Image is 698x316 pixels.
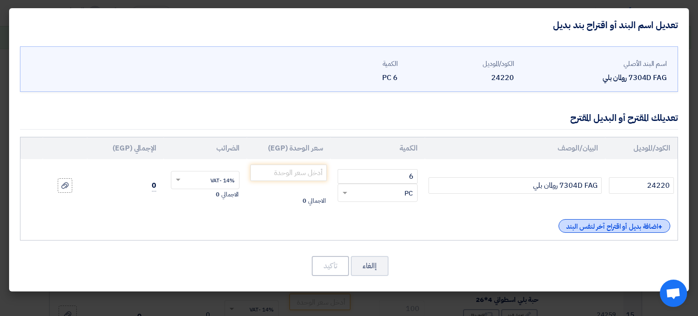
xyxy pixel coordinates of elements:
[308,196,325,206] span: الاجمالي
[87,137,164,159] th: الإجمالي (EGP)
[404,188,413,199] span: PC
[221,190,239,199] span: الاجمالي
[247,137,330,159] th: سعر الوحدة (EGP)
[216,190,219,199] span: 0
[250,165,326,181] input: أدخل سعر الوحدة
[553,19,678,31] h4: تعديل اسم البند أو اقتراح بند بديل
[521,72,667,83] div: 7304D FAG رولمان بلي
[289,59,398,69] div: الكمية
[658,221,663,232] span: +
[312,256,349,276] button: تأكيد
[609,177,674,194] input: الموديل
[405,72,514,83] div: 24220
[351,256,389,276] button: إالغاء
[152,180,156,191] span: 0
[330,137,425,159] th: الكمية
[429,177,602,194] input: Add Item Description
[164,137,247,159] th: الضرائب
[425,137,605,159] th: البيان/الوصف
[171,171,239,189] ng-select: VAT
[289,72,398,83] div: 6 PC
[405,59,514,69] div: الكود/الموديل
[521,59,667,69] div: اسم البند الأصلي
[303,196,306,206] span: 0
[338,169,418,184] input: RFQ_STEP1.ITEMS.2.AMOUNT_TITLE
[570,111,678,125] div: تعديلك المقترح أو البديل المقترح
[605,137,678,159] th: الكود/الموديل
[660,280,687,307] a: Open chat
[558,219,670,233] div: اضافة بديل أو اقتراح آخر لنفس البند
